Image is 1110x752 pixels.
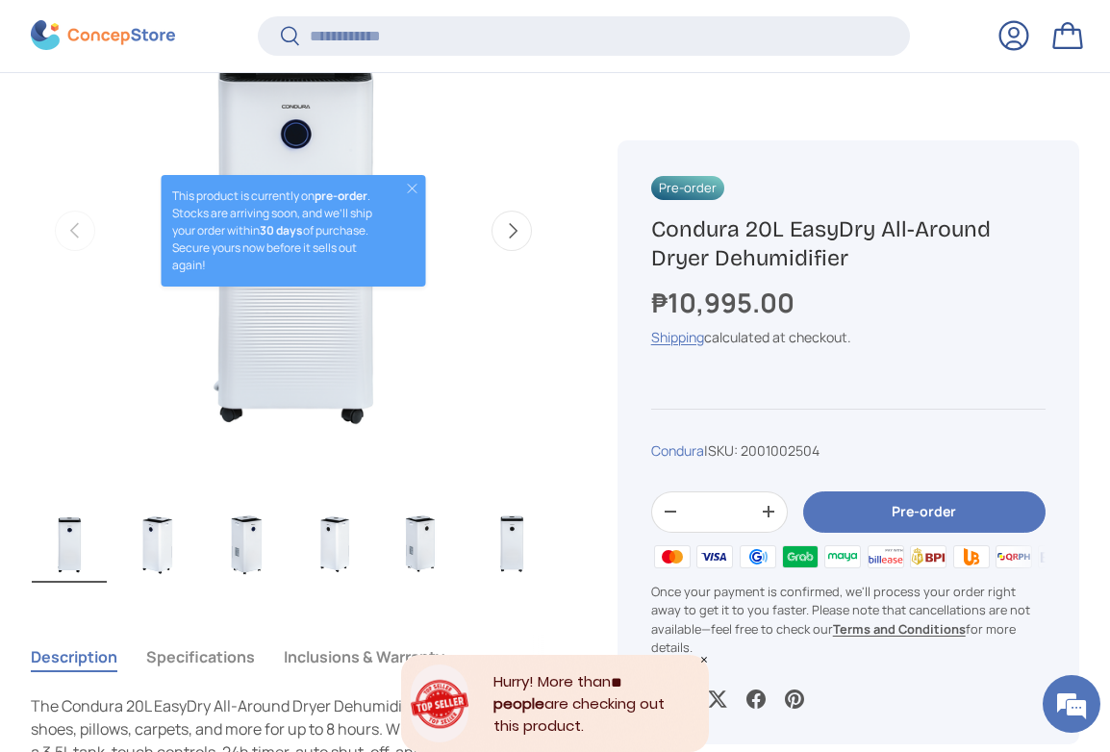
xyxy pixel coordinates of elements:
button: Specifications [146,635,255,679]
button: Pre-order [803,491,1046,533]
h1: Condura 20L EasyDry All-Around Dryer Dehumidifier [651,214,1046,272]
span: SKU: [708,441,738,460]
strong: pre-order [315,188,367,204]
img: ubp [949,542,992,571]
span: 2001002504 [741,441,820,460]
img: bdo [1035,542,1077,571]
span: | [704,441,820,460]
img: condura-easy-dry-dehumidifier-left-side-view-concepstore.ph [120,506,195,583]
strong: 30 days [260,222,303,238]
img: grabpay [779,542,821,571]
p: This product is currently on . Stocks are arriving soon, and we’ll ship your order within of purc... [172,188,387,274]
img: https://concepstore.ph/products/condura-easydry-all-around-dryer-dehumidifier-20l [474,506,549,583]
p: Once your payment is confirmed, we'll process your order right away to get it to you faster. Plea... [651,584,1046,658]
img: ConcepStore [31,21,175,51]
a: Terms and Conditions [833,620,966,638]
strong: ₱10,995.00 [651,285,799,320]
img: condura-easy-dry-dehumidifier-full-right-side-view-condura-philippines [386,506,461,583]
img: billease [865,542,907,571]
img: bpi [907,542,949,571]
div: Close [699,655,709,664]
a: Shipping [651,328,704,346]
img: maya [821,542,864,571]
img: condura-easy-dry-dehumidifier-full-left-side-view-concepstore-dot-ph [297,506,372,583]
span: Pre-order [651,176,724,200]
button: Description [31,635,117,679]
img: visa [694,542,736,571]
img: master [651,542,694,571]
img: qrph [993,542,1035,571]
img: condura-easy-dry-dehumidifier-full-view-concepstore.ph [32,506,107,583]
a: Condura [651,441,704,460]
img: gcash [736,542,778,571]
button: Inclusions & Warranty [284,635,444,679]
img: condura-easy-dry-dehumidifier-right-side-view-concepstore [209,506,284,583]
div: calculated at checkout. [651,327,1046,347]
